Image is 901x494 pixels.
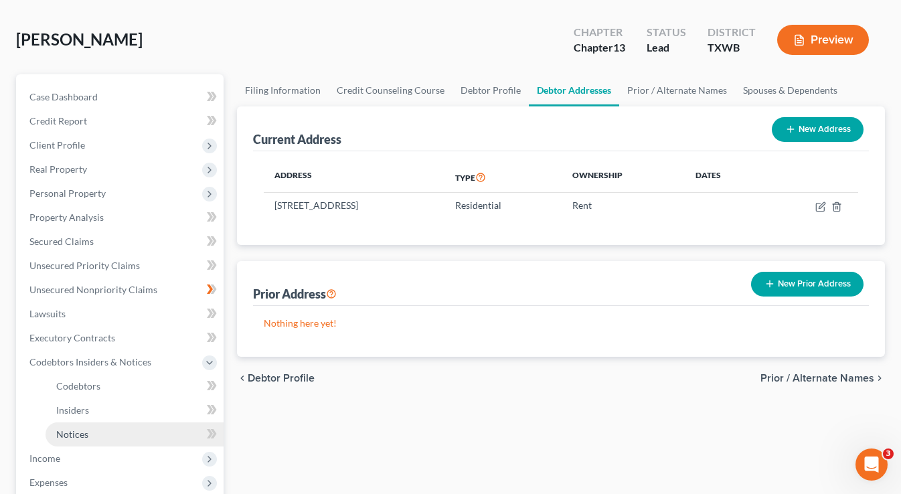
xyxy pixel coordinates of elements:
[529,74,619,106] a: Debtor Addresses
[760,373,874,384] span: Prior / Alternate Names
[708,25,756,40] div: District
[264,193,445,218] td: [STREET_ADDRESS]
[772,117,864,142] button: New Address
[29,187,106,199] span: Personal Property
[708,40,756,56] div: TXWB
[56,380,100,392] span: Codebtors
[574,25,625,40] div: Chapter
[19,230,224,254] a: Secured Claims
[647,40,686,56] div: Lead
[751,272,864,297] button: New Prior Address
[855,448,888,481] iframe: Intercom live chat
[46,374,224,398] a: Codebtors
[29,236,94,247] span: Secured Claims
[237,373,248,384] i: chevron_left
[253,286,337,302] div: Prior Address
[19,302,224,326] a: Lawsuits
[29,260,140,271] span: Unsecured Priority Claims
[613,41,625,54] span: 13
[46,422,224,446] a: Notices
[56,428,88,440] span: Notices
[574,40,625,56] div: Chapter
[29,212,104,223] span: Property Analysis
[19,109,224,133] a: Credit Report
[16,29,143,49] span: [PERSON_NAME]
[19,326,224,350] a: Executory Contracts
[29,139,85,151] span: Client Profile
[19,205,224,230] a: Property Analysis
[248,373,315,384] span: Debtor Profile
[29,477,68,488] span: Expenses
[29,115,87,127] span: Credit Report
[562,162,685,193] th: Ownership
[29,452,60,464] span: Income
[29,356,151,367] span: Codebtors Insiders & Notices
[253,131,341,147] div: Current Address
[29,91,98,102] span: Case Dashboard
[685,162,766,193] th: Dates
[760,373,885,384] button: Prior / Alternate Names chevron_right
[619,74,735,106] a: Prior / Alternate Names
[237,74,329,106] a: Filing Information
[46,398,224,422] a: Insiders
[444,193,561,218] td: Residential
[19,85,224,109] a: Case Dashboard
[883,448,894,459] span: 3
[29,284,157,295] span: Unsecured Nonpriority Claims
[777,25,869,55] button: Preview
[647,25,686,40] div: Status
[29,332,115,343] span: Executory Contracts
[19,254,224,278] a: Unsecured Priority Claims
[264,317,859,330] p: Nothing here yet!
[453,74,529,106] a: Debtor Profile
[444,162,561,193] th: Type
[29,163,87,175] span: Real Property
[329,74,453,106] a: Credit Counseling Course
[264,162,445,193] th: Address
[735,74,845,106] a: Spouses & Dependents
[562,193,685,218] td: Rent
[19,278,224,302] a: Unsecured Nonpriority Claims
[237,373,315,384] button: chevron_left Debtor Profile
[29,308,66,319] span: Lawsuits
[56,404,89,416] span: Insiders
[874,373,885,384] i: chevron_right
